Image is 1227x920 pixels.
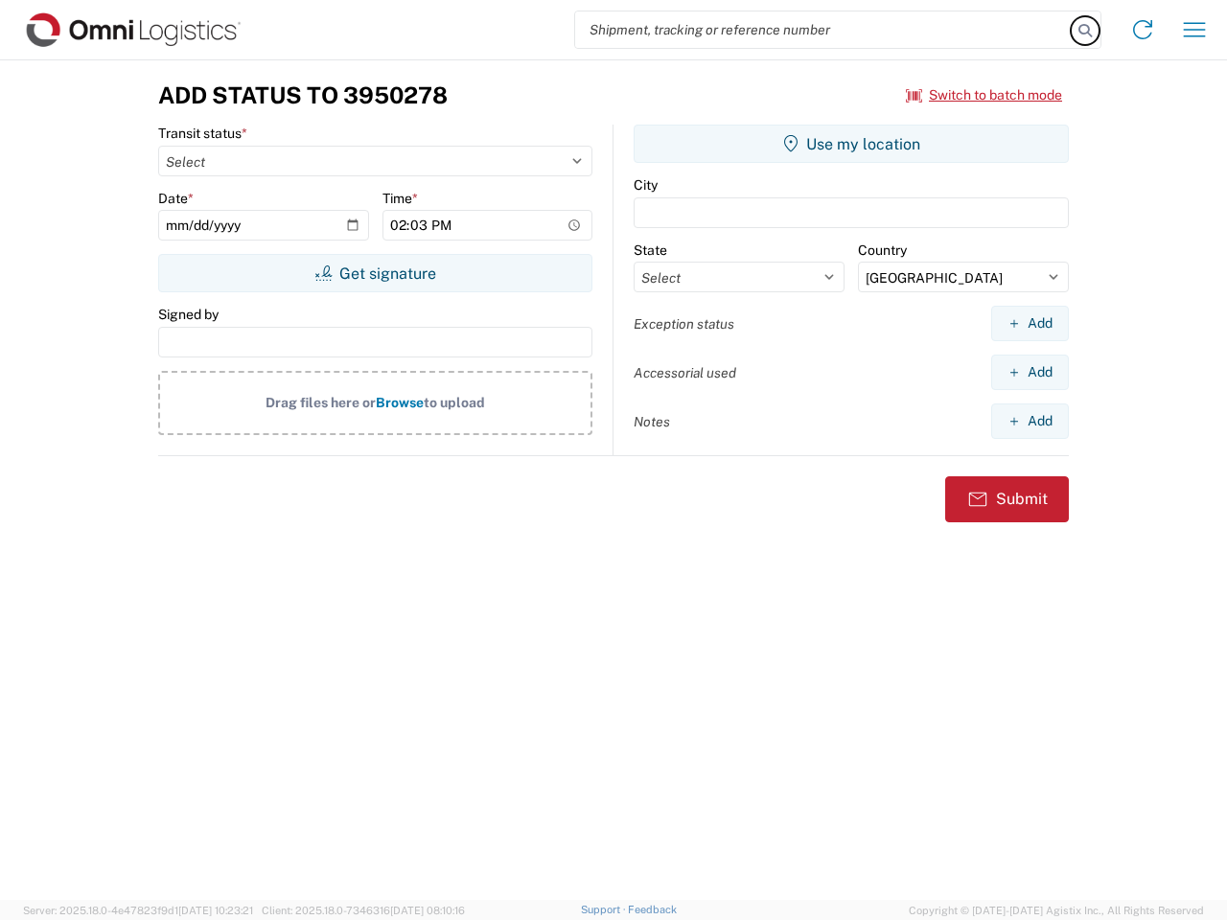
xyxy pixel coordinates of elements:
span: [DATE] 10:23:21 [178,905,253,916]
label: Time [382,190,418,207]
button: Add [991,355,1069,390]
label: Date [158,190,194,207]
label: Signed by [158,306,219,323]
a: Support [581,904,629,915]
input: Shipment, tracking or reference number [575,11,1072,48]
label: Notes [634,413,670,430]
label: State [634,241,667,259]
h3: Add Status to 3950278 [158,81,448,109]
a: Feedback [628,904,677,915]
label: Accessorial used [634,364,736,381]
span: Drag files here or [266,395,376,410]
label: Transit status [158,125,247,142]
button: Switch to batch mode [906,80,1062,111]
span: Client: 2025.18.0-7346316 [262,905,465,916]
span: [DATE] 08:10:16 [390,905,465,916]
span: to upload [424,395,485,410]
button: Add [991,306,1069,341]
span: Copyright © [DATE]-[DATE] Agistix Inc., All Rights Reserved [909,902,1204,919]
span: Server: 2025.18.0-4e47823f9d1 [23,905,253,916]
button: Submit [945,476,1069,522]
label: Country [858,241,907,259]
button: Add [991,403,1069,439]
label: City [634,176,658,194]
label: Exception status [634,315,734,333]
button: Use my location [634,125,1069,163]
button: Get signature [158,254,592,292]
span: Browse [376,395,424,410]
